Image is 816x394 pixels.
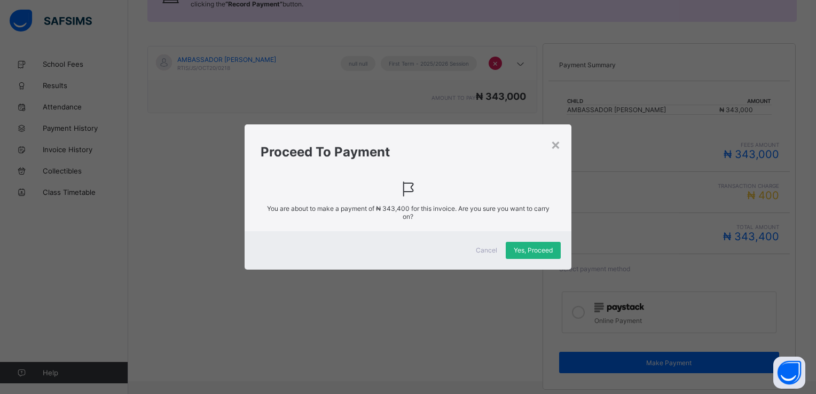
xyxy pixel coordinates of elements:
[261,204,555,220] span: You are about to make a payment of for this invoice. Are you sure you want to carry on?
[551,135,561,153] div: ×
[514,246,553,254] span: Yes, Proceed
[773,357,805,389] button: Open asap
[261,144,555,160] h1: Proceed To Payment
[376,204,410,212] span: ₦ 343,400
[476,246,497,254] span: Cancel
